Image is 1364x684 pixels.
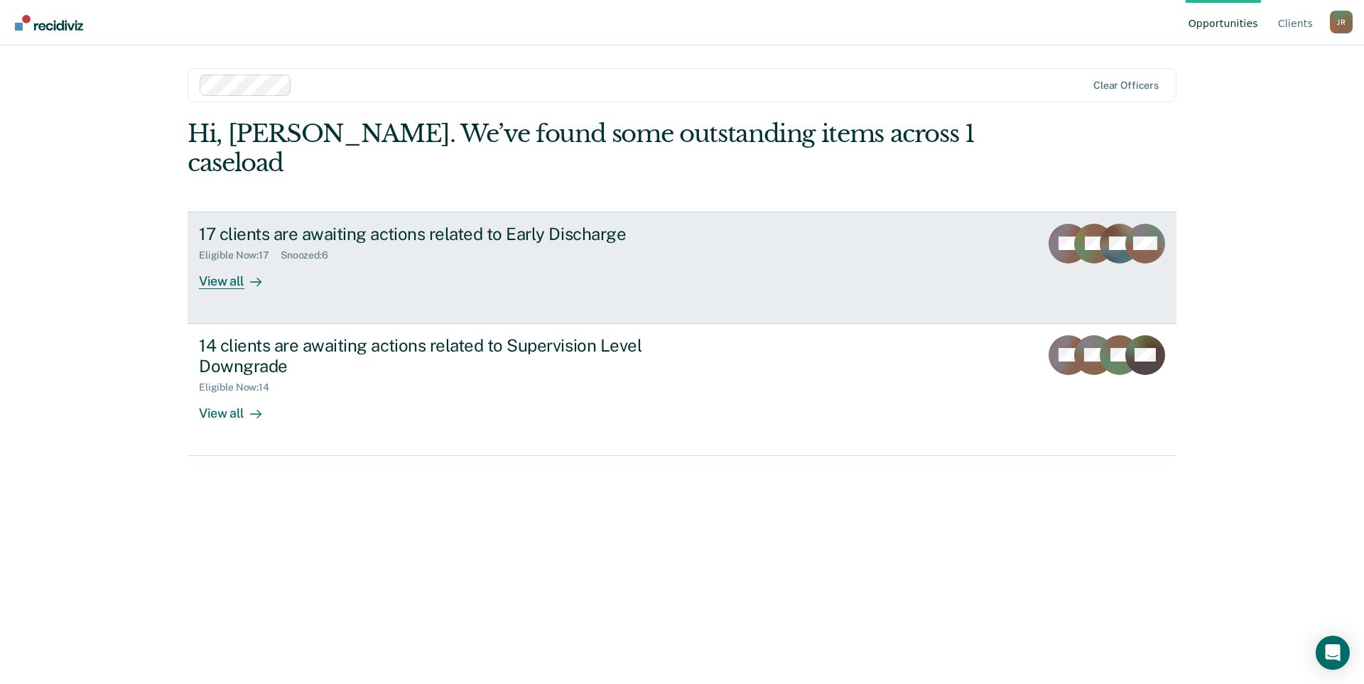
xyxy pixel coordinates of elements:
[15,15,83,31] img: Recidiviz
[1316,636,1350,670] div: Open Intercom Messenger
[281,249,340,261] div: Snoozed : 6
[188,119,979,178] div: Hi, [PERSON_NAME]. We’ve found some outstanding items across 1 caseload
[1093,80,1159,92] div: Clear officers
[188,212,1176,324] a: 17 clients are awaiting actions related to Early DischargeEligible Now:17Snoozed:6View all
[1330,11,1353,33] div: J R
[199,224,698,244] div: 17 clients are awaiting actions related to Early Discharge
[199,381,281,393] div: Eligible Now : 14
[199,249,281,261] div: Eligible Now : 17
[188,324,1176,456] a: 14 clients are awaiting actions related to Supervision Level DowngradeEligible Now:14View all
[199,261,278,289] div: View all
[199,335,698,376] div: 14 clients are awaiting actions related to Supervision Level Downgrade
[199,393,278,421] div: View all
[1330,11,1353,33] button: Profile dropdown button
